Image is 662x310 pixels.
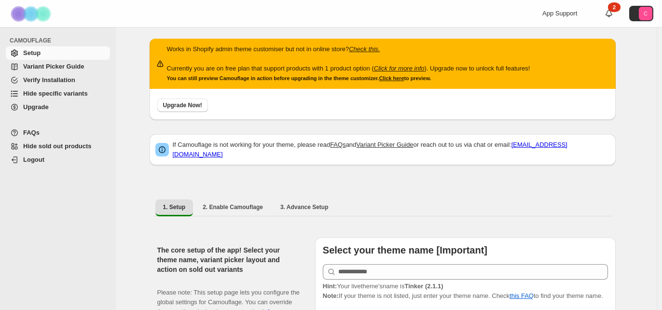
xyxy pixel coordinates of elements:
[23,90,88,97] span: Hide specific variants
[167,75,431,81] small: You can still preview Camouflage in action before upgrading in the theme customizer. to preview.
[510,292,534,299] a: this FAQ
[167,44,530,54] p: Works in Shopify admin theme customiser but not in online store?
[323,282,443,290] span: Your live theme's name is
[542,10,577,17] span: App Support
[404,282,443,290] strong: Tinker (2.1.1)
[10,37,111,44] span: CAMOUFLAGE
[6,46,110,60] a: Setup
[157,245,300,274] h2: The core setup of the app! Select your theme name, variant picker layout and action on sold out v...
[23,63,84,70] span: Variant Picker Guide
[163,101,202,109] span: Upgrade Now!
[23,129,40,136] span: FAQs
[604,9,614,18] a: 2
[639,7,652,20] span: Avatar with initials C
[23,142,92,150] span: Hide sold out products
[167,64,530,73] p: Currently you are on free plan that support products with 1 product option ( ). Upgrade now to un...
[173,140,610,159] p: If Camouflage is not working for your theme, please read and or reach out to us via chat or email:
[379,75,404,81] a: Click here
[330,141,346,148] a: FAQs
[323,282,608,301] p: If your theme is not listed, just enter your theme name. Check to find your theme name.
[629,6,653,21] button: Avatar with initials C
[23,76,75,84] span: Verify Installation
[6,87,110,100] a: Hide specific variants
[23,103,49,111] span: Upgrade
[323,245,487,255] b: Select your theme name [Important]
[6,60,110,73] a: Variant Picker Guide
[6,126,110,140] a: FAQs
[280,203,329,211] span: 3. Advance Setup
[157,99,208,112] button: Upgrade Now!
[644,11,648,16] text: C
[356,141,413,148] a: Variant Picker Guide
[23,49,41,56] span: Setup
[203,203,263,211] span: 2. Enable Camouflage
[608,2,621,12] div: 2
[163,203,186,211] span: 1. Setup
[374,65,425,72] a: Click for more info
[8,0,56,27] img: Camouflage
[6,140,110,153] a: Hide sold out products
[349,45,380,53] a: Check this.
[6,153,110,167] a: Logout
[6,73,110,87] a: Verify Installation
[23,156,44,163] span: Logout
[6,100,110,114] a: Upgrade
